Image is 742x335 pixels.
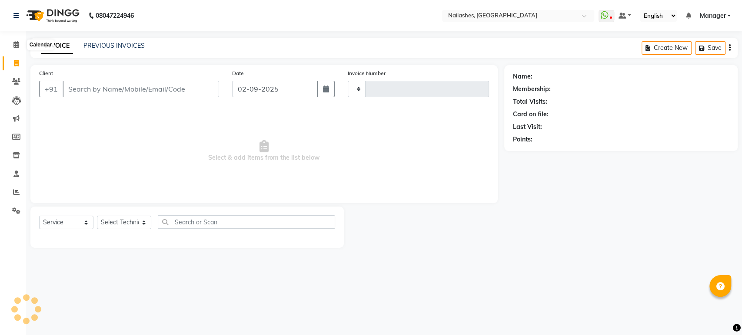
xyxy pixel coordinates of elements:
label: Client [39,69,53,77]
span: Select & add items from the list below [39,108,489,194]
button: Save [695,41,725,55]
img: logo [22,3,82,28]
b: 08047224946 [96,3,134,28]
input: Search or Scan [158,215,335,229]
div: Calendar [27,40,54,50]
div: Membership: [513,85,551,94]
div: Name: [513,72,532,81]
label: Invoice Number [348,69,386,77]
div: Last Visit: [513,122,542,131]
input: Search by Name/Mobile/Email/Code [63,81,219,97]
a: PREVIOUS INVOICES [83,42,145,49]
label: Date [232,69,244,77]
div: Card on file: [513,110,549,119]
span: Manager [699,11,725,20]
div: Total Visits: [513,97,547,106]
div: Points: [513,135,532,144]
button: Create New [642,41,692,55]
button: +91 [39,81,63,97]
